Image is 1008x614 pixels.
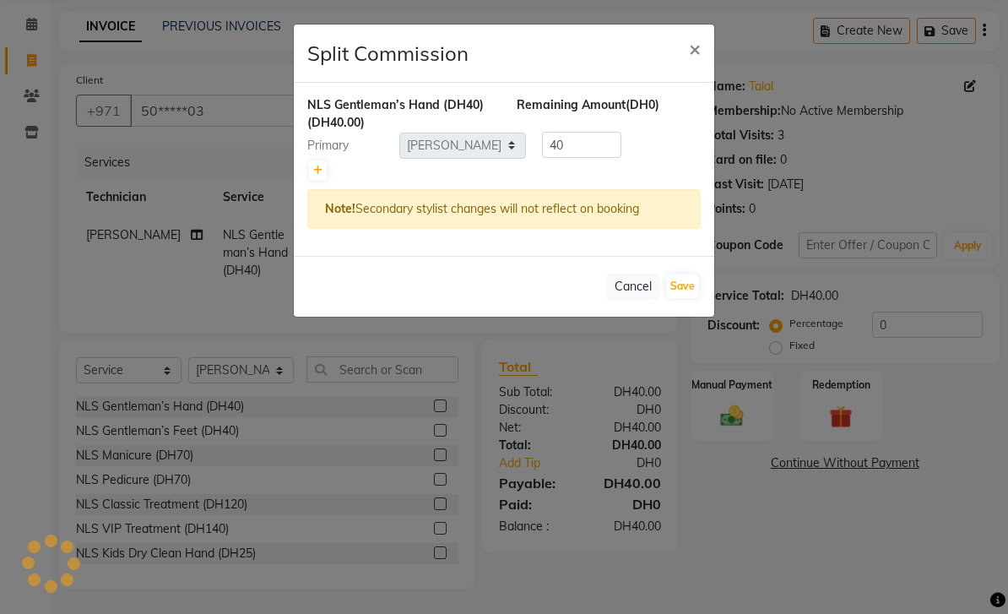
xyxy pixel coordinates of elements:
[307,38,469,68] h4: Split Commission
[689,35,701,61] span: ×
[307,115,365,130] span: (DH40.00)
[517,97,626,112] span: Remaining Amount
[307,97,484,112] span: NLS Gentleman’s Hand (DH40)
[666,274,699,298] button: Save
[325,201,355,216] strong: Note!
[295,137,399,155] div: Primary
[675,24,714,72] button: Close
[607,274,659,300] button: Cancel
[626,97,659,112] span: (DH0)
[307,189,701,229] div: Secondary stylist changes will not reflect on booking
